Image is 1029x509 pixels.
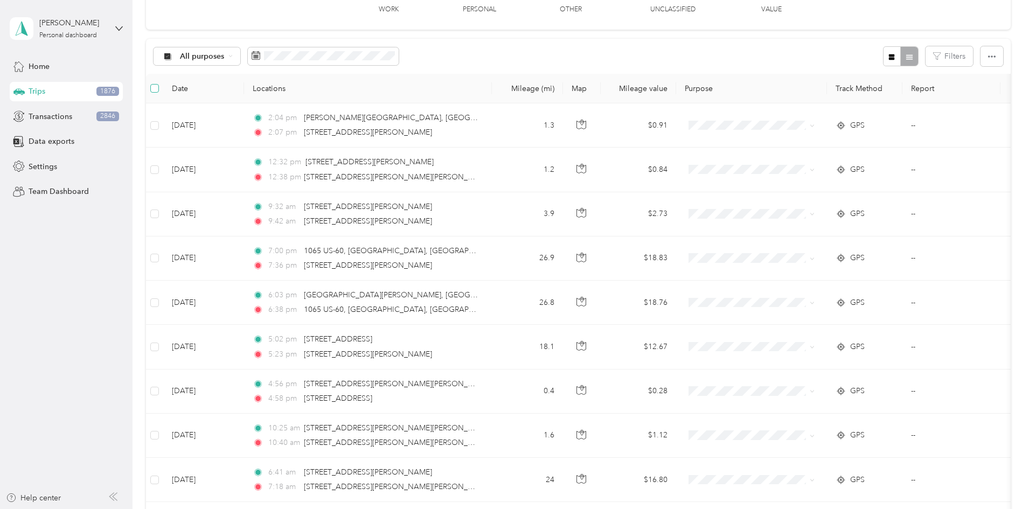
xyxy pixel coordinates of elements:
td: -- [902,148,1000,192]
span: All purposes [180,53,225,60]
td: -- [902,236,1000,281]
span: 2846 [96,111,119,121]
th: Track Method [827,74,902,103]
div: [PERSON_NAME] [39,17,107,29]
td: -- [902,414,1000,458]
div: Personal dashboard [39,32,97,39]
td: 0.4 [492,369,563,414]
td: -- [902,325,1000,369]
td: -- [902,192,1000,236]
span: [STREET_ADDRESS][PERSON_NAME] [305,157,434,166]
span: [STREET_ADDRESS][PERSON_NAME] [304,261,432,270]
span: [STREET_ADDRESS][PERSON_NAME][PERSON_NAME] [304,423,492,433]
span: 6:38 pm [268,304,299,316]
span: 10:25 am [268,422,299,434]
td: [DATE] [163,192,244,236]
span: [STREET_ADDRESS][PERSON_NAME][PERSON_NAME] [304,379,492,388]
td: $16.80 [601,458,676,502]
td: [DATE] [163,236,244,281]
span: Home [29,61,50,72]
span: 1065 US-60, [GEOGRAPHIC_DATA], [GEOGRAPHIC_DATA] [304,305,507,314]
td: 1.3 [492,103,563,148]
td: [DATE] [163,103,244,148]
th: Mileage (mi) [492,74,563,103]
span: 2:07 pm [268,127,299,138]
p: Other [560,5,582,15]
span: 7:36 pm [268,260,299,271]
td: -- [902,281,1000,325]
span: [PERSON_NAME][GEOGRAPHIC_DATA], [GEOGRAPHIC_DATA], [GEOGRAPHIC_DATA] [304,113,605,122]
td: -- [902,103,1000,148]
span: 7:18 am [268,481,299,493]
span: 1065 US-60, [GEOGRAPHIC_DATA], [GEOGRAPHIC_DATA] [304,246,507,255]
span: [STREET_ADDRESS][PERSON_NAME] [304,128,432,137]
span: [STREET_ADDRESS][PERSON_NAME] [304,350,432,359]
td: $1.12 [601,414,676,458]
td: $18.83 [601,236,676,281]
span: 9:42 am [268,215,299,227]
td: 26.9 [492,236,563,281]
iframe: Everlance-gr Chat Button Frame [969,449,1029,509]
span: 5:23 pm [268,348,299,360]
span: [STREET_ADDRESS][PERSON_NAME] [304,468,432,477]
td: 26.8 [492,281,563,325]
span: GPS [850,120,865,131]
span: GPS [850,252,865,264]
th: Report [902,74,1000,103]
span: [STREET_ADDRESS][PERSON_NAME] [304,217,432,226]
span: GPS [850,297,865,309]
td: [DATE] [163,325,244,369]
span: GPS [850,385,865,397]
span: [STREET_ADDRESS][PERSON_NAME][PERSON_NAME] [304,438,492,447]
td: 1.6 [492,414,563,458]
span: Settings [29,161,57,172]
span: 1876 [96,87,119,96]
td: [DATE] [163,148,244,192]
span: 12:38 pm [268,171,299,183]
td: 3.9 [492,192,563,236]
p: Value [761,5,782,15]
p: Work [379,5,399,15]
td: $0.28 [601,369,676,414]
p: Unclassified [650,5,696,15]
td: -- [902,369,1000,414]
span: [GEOGRAPHIC_DATA][PERSON_NAME], [GEOGRAPHIC_DATA] [304,290,523,299]
span: GPS [850,208,865,220]
span: [STREET_ADDRESS][PERSON_NAME][PERSON_NAME] [304,172,492,182]
th: Purpose [676,74,827,103]
td: [DATE] [163,281,244,325]
span: 9:32 am [268,201,299,213]
th: Map [563,74,601,103]
td: $0.84 [601,148,676,192]
span: GPS [850,341,865,353]
span: 6:41 am [268,466,299,478]
button: Filters [926,46,973,66]
td: $18.76 [601,281,676,325]
span: 5:02 pm [268,333,299,345]
td: 24 [492,458,563,502]
span: [STREET_ADDRESS][PERSON_NAME][PERSON_NAME] [304,482,492,491]
span: GPS [850,474,865,486]
button: Help center [6,492,61,504]
span: 4:58 pm [268,393,299,405]
span: [STREET_ADDRESS] [304,394,372,403]
span: 7:00 pm [268,245,299,257]
th: Mileage value [601,74,676,103]
td: [DATE] [163,414,244,458]
th: Date [163,74,244,103]
span: [STREET_ADDRESS][PERSON_NAME] [304,202,432,211]
p: Personal [463,5,496,15]
span: 12:32 pm [268,156,301,168]
td: $0.91 [601,103,676,148]
span: 4:56 pm [268,378,299,390]
span: 10:40 am [268,437,299,449]
td: 18.1 [492,325,563,369]
span: 2:04 pm [268,112,299,124]
span: Team Dashboard [29,186,89,197]
span: GPS [850,429,865,441]
span: Trips [29,86,45,97]
span: Data exports [29,136,74,147]
td: $12.67 [601,325,676,369]
td: $2.73 [601,192,676,236]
